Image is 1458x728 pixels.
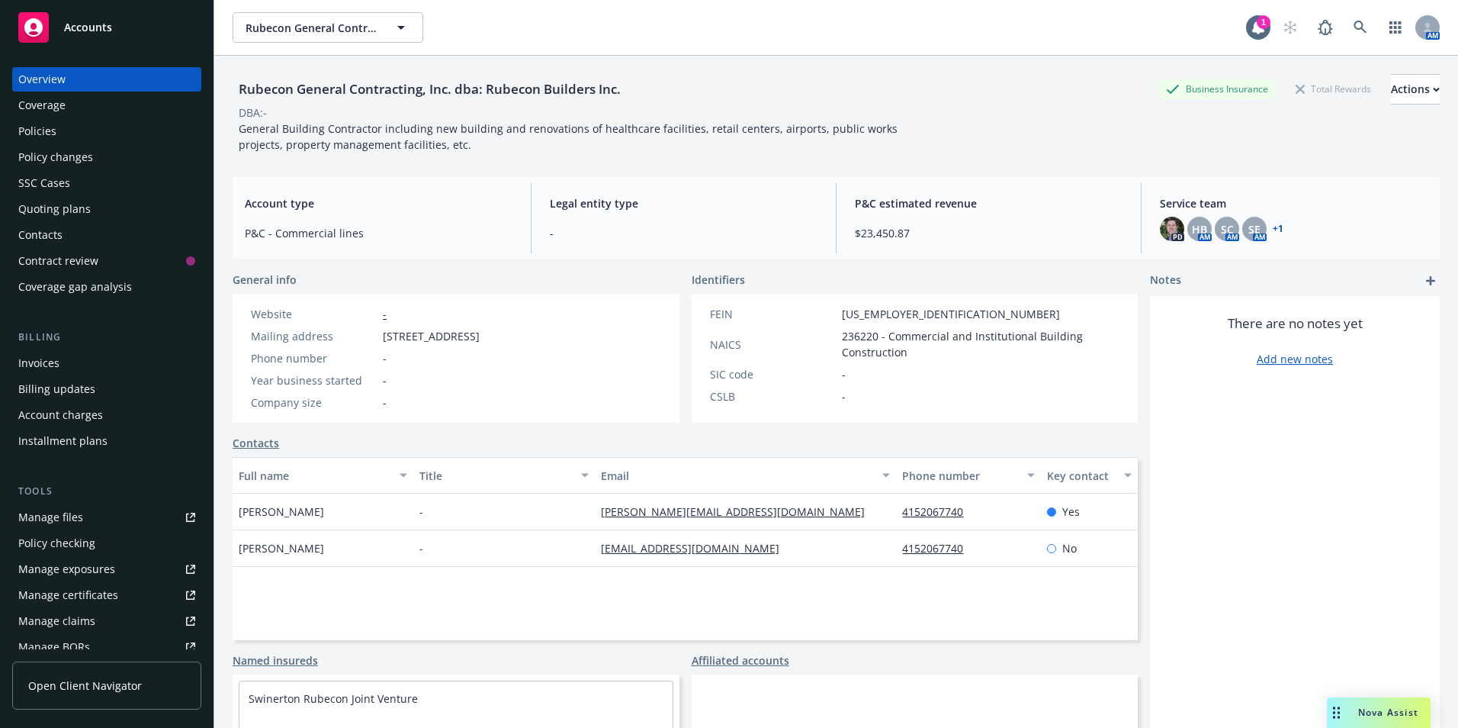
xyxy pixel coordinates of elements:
[18,635,90,659] div: Manage BORs
[1062,540,1077,556] span: No
[601,504,877,519] a: [PERSON_NAME][EMAIL_ADDRESS][DOMAIN_NAME]
[383,328,480,344] span: [STREET_ADDRESS]
[1221,221,1234,237] span: SC
[245,195,512,211] span: Account type
[246,20,377,36] span: Rubecon General Contracting, Inc. dba: Rubecon Builders Inc.
[239,540,324,556] span: [PERSON_NAME]
[12,249,201,273] a: Contract review
[1327,697,1346,728] div: Drag to move
[12,403,201,427] a: Account charges
[12,330,201,345] div: Billing
[710,337,836,353] div: NAICS
[18,223,63,247] div: Contacts
[383,395,387,411] span: -
[710,366,836,382] div: SIC code
[419,540,423,556] span: -
[249,691,418,706] a: Swinerton Rubecon Joint Venture
[251,306,377,322] div: Website
[245,225,512,241] span: P&C - Commercial lines
[12,119,201,143] a: Policies
[1160,195,1427,211] span: Service team
[12,609,201,633] a: Manage claims
[902,504,975,519] a: 4152067740
[842,306,1060,322] span: [US_EMPLOYER_IDENTIFICATION_NUMBER]
[12,197,201,221] a: Quoting plans
[1248,221,1260,237] span: SE
[710,388,836,404] div: CSLB
[896,457,1041,494] button: Phone number
[1158,79,1276,98] div: Business Insurance
[233,79,627,99] div: Rubecon General Contracting, Inc. dba: Rubecon Builders Inc.
[383,307,387,321] a: -
[1391,74,1440,105] button: Actions
[692,652,789,668] a: Affiliated accounts
[1257,351,1333,367] a: Add new notes
[12,583,201,607] a: Manage certificates
[550,195,817,211] span: Legal entity type
[383,350,387,366] span: -
[1358,706,1418,719] span: Nova Assist
[233,435,279,451] a: Contacts
[902,541,975,556] a: 4152067740
[1047,468,1115,484] div: Key contact
[12,93,201,118] a: Coverage
[18,119,56,143] div: Policies
[12,429,201,453] a: Installment plans
[12,557,201,581] a: Manage exposures
[251,328,377,344] div: Mailing address
[12,223,201,247] a: Contacts
[1421,272,1440,290] a: add
[251,350,377,366] div: Phone number
[12,275,201,299] a: Coverage gap analysis
[1391,75,1440,104] div: Actions
[842,366,846,382] span: -
[550,225,817,241] span: -
[855,225,1122,241] span: $23,450.87
[1257,15,1270,29] div: 1
[18,249,98,273] div: Contract review
[383,372,387,388] span: -
[12,484,201,499] div: Tools
[18,197,91,221] div: Quoting plans
[842,328,1120,360] span: 236220 - Commercial and Institutional Building Construction
[18,171,70,195] div: SSC Cases
[18,583,118,607] div: Manage certificates
[419,504,423,520] span: -
[18,67,66,92] div: Overview
[12,377,201,401] a: Billing updates
[239,105,267,121] div: DBA: -
[1150,272,1181,290] span: Notes
[12,67,201,92] a: Overview
[12,635,201,659] a: Manage BORs
[601,468,874,484] div: Email
[12,6,201,49] a: Accounts
[419,468,571,484] div: Title
[12,505,201,530] a: Manage files
[1160,217,1184,241] img: photo
[28,678,142,694] span: Open Client Navigator
[18,429,108,453] div: Installment plans
[1310,12,1341,43] a: Report a Bug
[1288,79,1379,98] div: Total Rewards
[18,557,115,581] div: Manage exposures
[239,468,390,484] div: Full name
[18,505,83,530] div: Manage files
[251,372,377,388] div: Year business started
[12,531,201,556] a: Policy checking
[1228,314,1363,333] span: There are no notes yet
[233,12,423,43] button: Rubecon General Contracting, Inc. dba: Rubecon Builders Inc.
[595,457,897,494] button: Email
[12,171,201,195] a: SSC Cases
[855,195,1122,211] span: P&C estimated revenue
[233,457,413,494] button: Full name
[18,351,59,375] div: Invoices
[1192,221,1207,237] span: HB
[1062,504,1080,520] span: Yes
[18,403,103,427] div: Account charges
[239,121,901,152] span: General Building Contractor including new building and renovations of healthcare facilities, reta...
[1041,457,1138,494] button: Key contact
[902,468,1018,484] div: Phone number
[18,275,132,299] div: Coverage gap analysis
[18,145,93,169] div: Policy changes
